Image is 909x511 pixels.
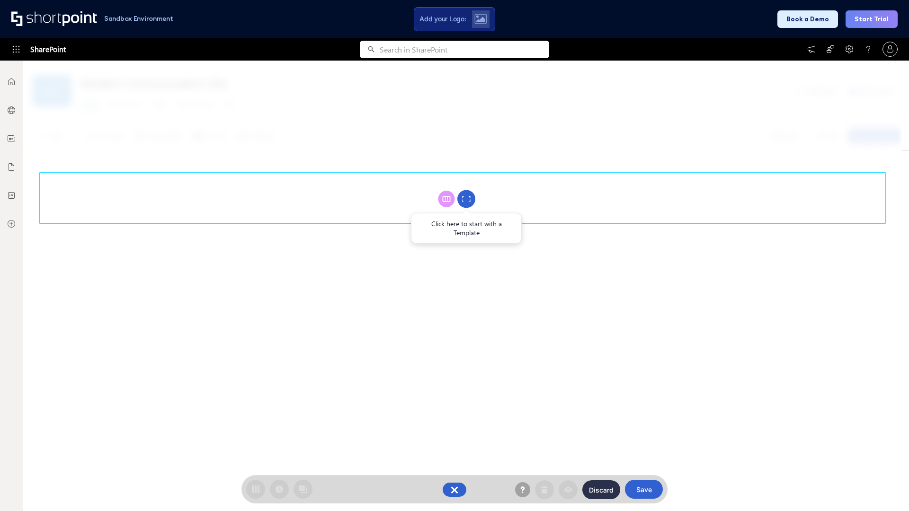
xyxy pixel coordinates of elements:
[419,15,466,23] span: Add your Logo:
[582,480,620,499] button: Discard
[777,10,838,28] button: Book a Demo
[104,16,173,21] h1: Sandbox Environment
[625,480,663,499] button: Save
[846,10,898,28] button: Start Trial
[30,38,66,61] span: SharePoint
[474,14,487,24] img: Upload logo
[380,41,549,58] input: Search in SharePoint
[862,466,909,511] iframe: Chat Widget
